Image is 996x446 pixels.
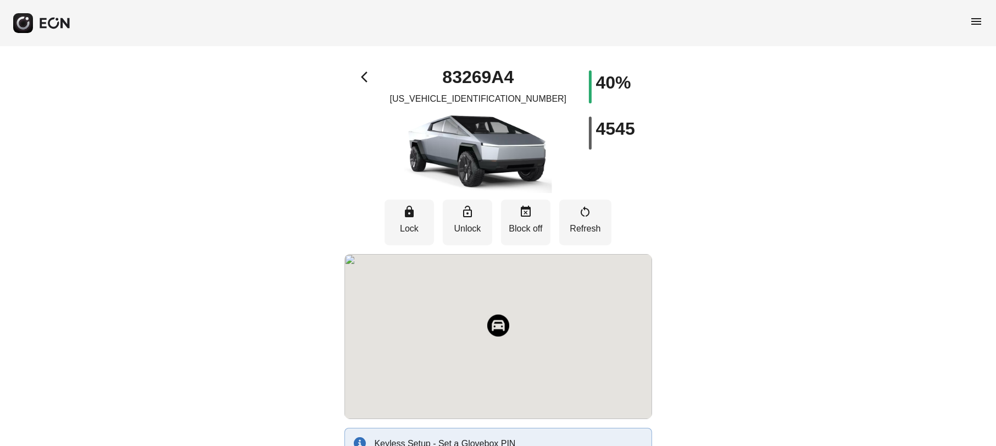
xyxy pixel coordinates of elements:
img: car [401,110,555,193]
h1: 83269A4 [442,70,514,84]
p: [US_VEHICLE_IDENTIFICATION_NUMBER] [390,92,567,106]
span: restart_alt [579,205,592,218]
button: Unlock [443,200,492,245]
p: Unlock [448,222,487,235]
span: arrow_back_ios [361,70,374,84]
p: Refresh [565,222,606,235]
span: event_busy [519,205,532,218]
button: Block off [501,200,550,245]
button: Lock [385,200,434,245]
h1: 4545 [596,122,635,135]
button: Refresh [559,200,611,245]
span: menu [970,15,983,28]
p: Block off [507,222,545,235]
h1: 40% [596,76,631,89]
span: lock [403,205,416,218]
span: lock_open [461,205,474,218]
p: Lock [390,222,429,235]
